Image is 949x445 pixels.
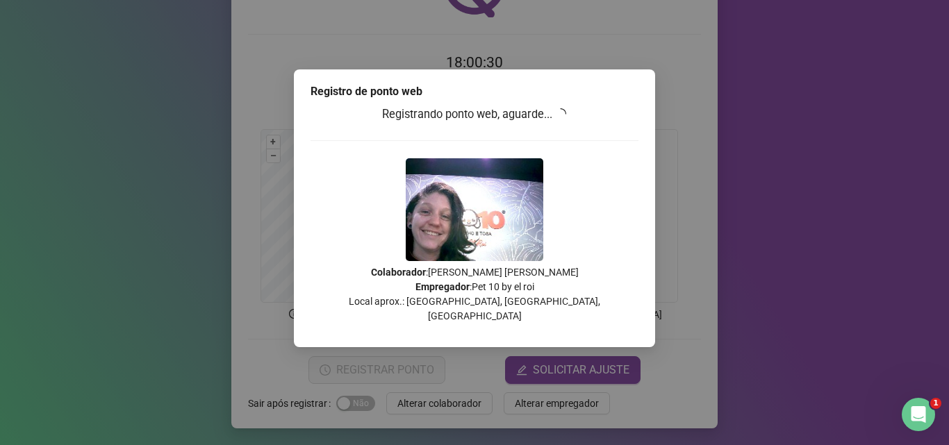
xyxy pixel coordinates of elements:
[406,158,543,261] img: 9k=
[415,281,470,292] strong: Empregador
[311,265,638,324] p: : [PERSON_NAME] [PERSON_NAME] : Pet 10 by el roi Local aprox.: [GEOGRAPHIC_DATA], [GEOGRAPHIC_DAT...
[930,398,941,409] span: 1
[311,83,638,100] div: Registro de ponto web
[555,108,568,120] span: loading
[902,398,935,431] iframe: Intercom live chat
[311,106,638,124] h3: Registrando ponto web, aguarde...
[371,267,426,278] strong: Colaborador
